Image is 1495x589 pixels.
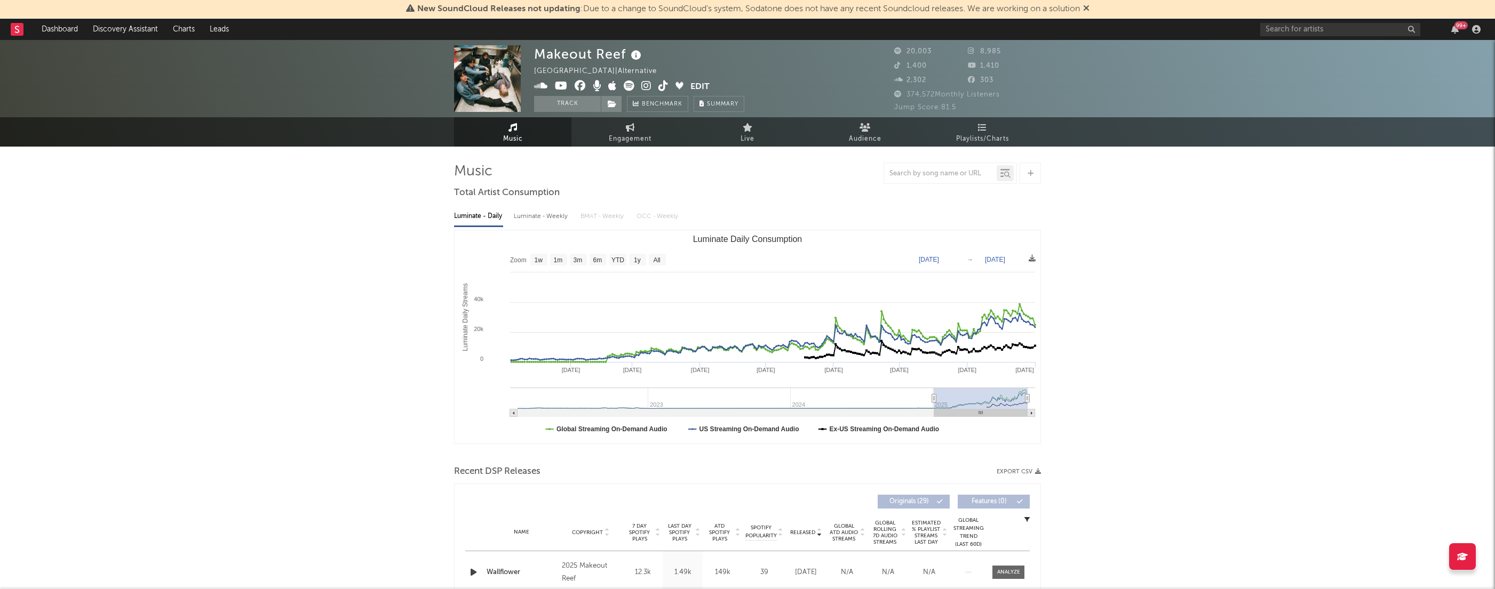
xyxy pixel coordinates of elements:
[894,62,927,69] span: 1,400
[894,77,926,84] span: 2,302
[165,19,202,40] a: Charts
[958,367,976,373] text: [DATE]
[572,529,603,536] span: Copyright
[1454,21,1468,29] div: 99 +
[454,187,560,199] span: Total Artist Consumption
[806,117,924,147] a: Audience
[653,256,660,264] text: All
[694,96,744,112] button: Summary
[956,133,1009,146] span: Playlists/Charts
[699,425,799,433] text: US Streaming On-Demand Audio
[609,133,651,146] span: Engagement
[968,48,1001,55] span: 8,985
[1260,23,1420,36] input: Search for artists
[829,523,858,542] span: Global ATD Audio Streams
[634,256,641,264] text: 1y
[849,133,881,146] span: Audience
[611,256,624,264] text: YTD
[535,256,543,264] text: 1w
[885,498,934,505] span: Originals ( 29 )
[693,235,802,244] text: Luminate Daily Consumption
[571,117,689,147] a: Engagement
[824,367,843,373] text: [DATE]
[745,524,777,540] span: Spotify Popularity
[967,256,973,263] text: →
[884,170,997,178] input: Search by song name or URL
[593,256,602,264] text: 6m
[894,48,932,55] span: 20,003
[642,98,682,111] span: Benchmark
[417,5,580,13] span: New SoundCloud Releases not updating
[919,256,939,263] text: [DATE]
[85,19,165,40] a: Discovery Assistant
[534,65,669,78] div: [GEOGRAPHIC_DATA] | Alternative
[665,567,700,578] div: 1.49k
[830,425,940,433] text: Ex-US Streaming On-Demand Audio
[417,5,1080,13] span: : Due to a change to SoundCloud's system, Sodatone does not have any recent Soundcloud releases. ...
[556,425,667,433] text: Global Streaming On-Demand Audio
[911,520,941,545] span: Estimated % Playlist Streams Last Day
[665,523,694,542] span: Last Day Spotify Plays
[952,517,984,548] div: Global Streaming Trend (Last 60D)
[924,117,1041,147] a: Playlists/Charts
[757,367,775,373] text: [DATE]
[689,117,806,147] a: Live
[968,62,999,69] span: 1,410
[958,495,1030,509] button: Features(0)
[462,283,469,351] text: Luminate Daily Streams
[870,520,900,545] span: Global Rolling 7D Audio Streams
[487,567,556,578] a: Wallflower
[911,567,947,578] div: N/A
[474,326,483,332] text: 20k
[562,367,580,373] text: [DATE]
[455,230,1040,443] svg: Luminate Daily Consumption
[705,567,740,578] div: 149k
[34,19,85,40] a: Dashboard
[1451,25,1459,34] button: 99+
[554,256,563,264] text: 1m
[985,256,1005,263] text: [DATE]
[480,356,483,362] text: 0
[890,367,909,373] text: [DATE]
[741,133,754,146] span: Live
[894,104,956,111] span: Jump Score: 81.5
[745,567,783,578] div: 39
[707,101,738,107] span: Summary
[487,528,556,536] div: Name
[965,498,1014,505] span: Features ( 0 )
[474,296,483,302] text: 40k
[625,523,654,542] span: 7 Day Spotify Plays
[788,567,824,578] div: [DATE]
[562,560,620,585] div: 2025 Makeout Reef
[705,523,734,542] span: ATD Spotify Plays
[790,529,815,536] span: Released
[829,567,865,578] div: N/A
[202,19,236,40] a: Leads
[968,77,993,84] span: 303
[574,256,583,264] text: 3m
[894,91,1000,98] span: 374,572 Monthly Listeners
[878,495,950,509] button: Originals(29)
[625,567,660,578] div: 12.3k
[997,469,1041,475] button: Export CSV
[623,367,642,373] text: [DATE]
[534,45,644,63] div: Makeout Reef
[1015,367,1034,373] text: [DATE]
[454,117,571,147] a: Music
[690,80,710,94] button: Edit
[691,367,710,373] text: [DATE]
[534,96,601,112] button: Track
[514,207,570,225] div: Luminate - Weekly
[454,207,503,225] div: Luminate - Daily
[627,96,688,112] a: Benchmark
[503,133,523,146] span: Music
[1083,5,1090,13] span: Dismiss
[870,567,906,578] div: N/A
[454,465,540,478] span: Recent DSP Releases
[510,256,527,264] text: Zoom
